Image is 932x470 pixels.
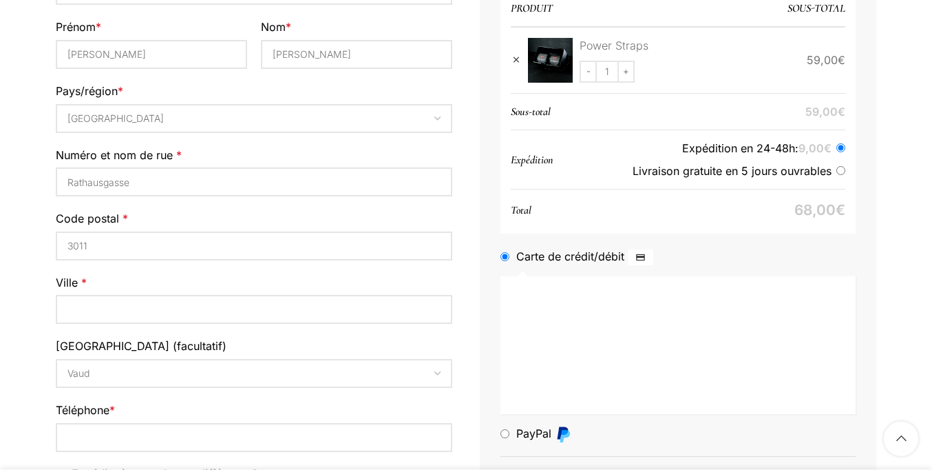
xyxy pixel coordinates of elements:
[511,142,560,178] th: Expédition
[56,167,452,196] input: Numéro de voie et nom de la rue
[798,141,832,155] bdi: 9,00
[516,427,575,440] label: PayPal
[807,53,845,67] bdi: 59,00
[511,192,538,228] th: Total
[56,359,452,388] span: Canton
[56,274,452,292] label: Ville
[56,83,452,101] label: Pays/région
[56,147,452,165] label: Numéro et nom de rue
[617,61,635,83] input: +
[56,210,452,228] label: Code postal
[508,287,843,400] iframe: Cadre de saisie sécurisé pour le paiement
[57,360,451,387] span: Vaud
[794,201,845,218] bdi: 68,00
[555,426,571,442] img: PayPal
[507,52,525,69] a: Remove this item
[838,53,845,67] span: €
[516,249,657,263] label: Carte de crédit/débit
[569,141,845,156] label: Expédition en 24-48h:
[173,339,226,353] span: (facultatif)
[628,249,653,266] img: Carte de crédit/débit
[56,19,247,37] label: Prénom
[56,338,452,356] label: [GEOGRAPHIC_DATA]
[824,141,832,155] span: €
[884,422,918,456] a: Scroll to top button
[836,201,845,218] span: €
[569,163,845,178] label: Livraison gratuite en 5 jours ouvrables
[805,105,845,119] bdi: 59,00
[580,61,597,83] input: -
[528,38,573,83] img: Power Straps
[261,19,452,37] label: Nom
[580,38,648,53] span: Power Straps
[57,105,451,132] span: Suisse
[597,61,617,83] input: Quantité de produits
[56,104,452,133] span: Pays/région
[838,105,845,119] span: €
[511,94,558,130] th: Sous-total
[56,402,452,420] label: Téléphone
